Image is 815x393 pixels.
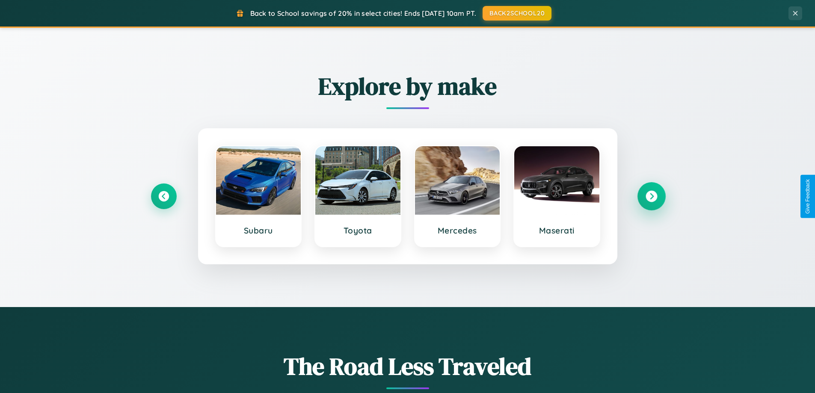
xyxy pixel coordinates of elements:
[805,179,811,214] div: Give Feedback
[424,225,492,236] h3: Mercedes
[324,225,392,236] h3: Toyota
[151,70,664,103] h2: Explore by make
[225,225,293,236] h3: Subaru
[483,6,551,21] button: BACK2SCHOOL20
[523,225,591,236] h3: Maserati
[250,9,476,18] span: Back to School savings of 20% in select cities! Ends [DATE] 10am PT.
[151,350,664,383] h1: The Road Less Traveled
